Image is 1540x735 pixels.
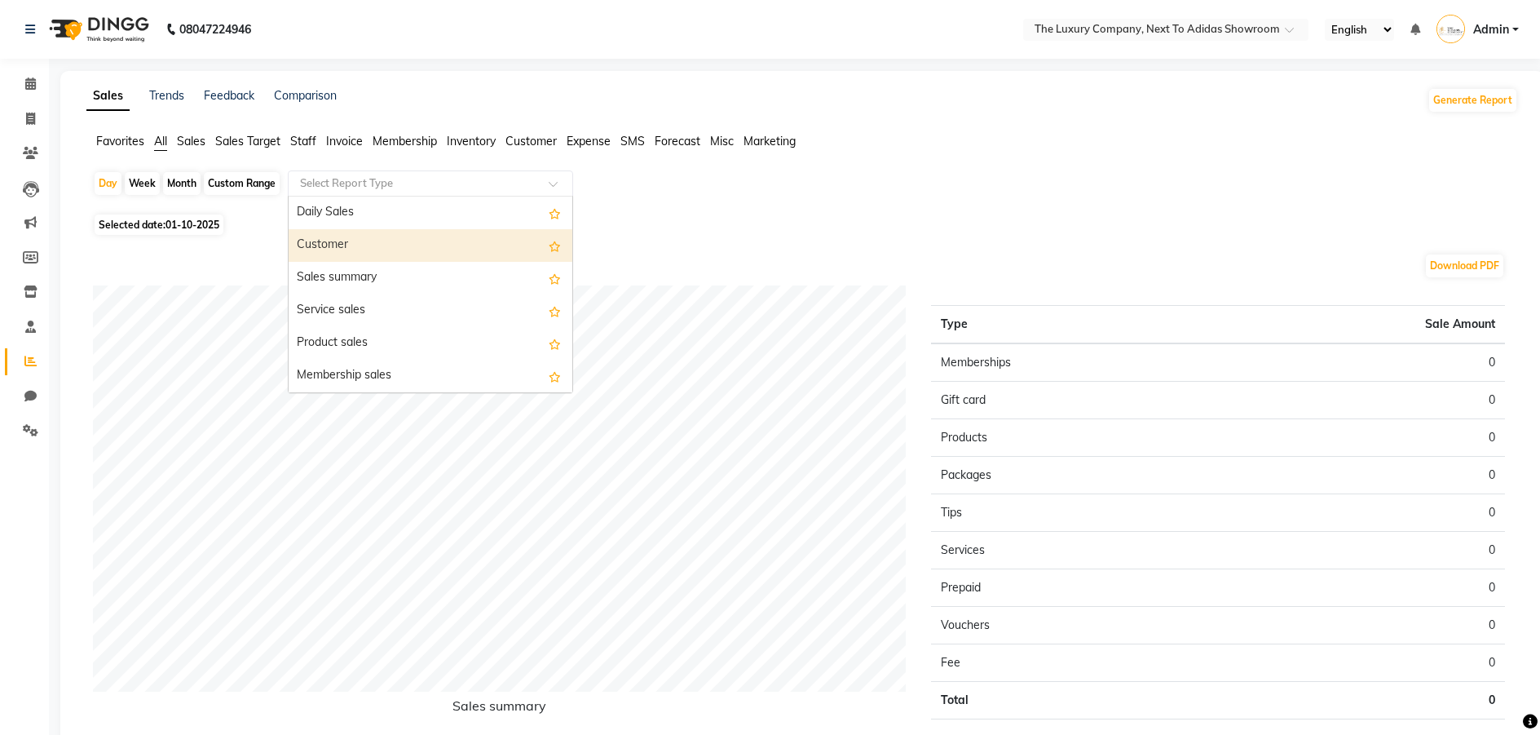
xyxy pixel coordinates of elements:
div: Week [125,172,160,195]
div: Product sales [289,327,572,360]
span: Membership [373,134,437,148]
img: logo [42,7,153,52]
h6: Sales summary [93,698,907,720]
td: Total [931,682,1218,720]
div: Service sales [289,294,572,327]
td: 0 [1218,494,1505,532]
span: Add this report to Favorites List [549,203,561,223]
span: Marketing [744,134,796,148]
span: Misc [710,134,734,148]
td: 0 [1218,682,1505,720]
td: Services [931,532,1218,569]
td: Packages [931,457,1218,494]
td: Memberships [931,343,1218,382]
td: Products [931,419,1218,457]
td: 0 [1218,382,1505,419]
span: Invoice [326,134,363,148]
div: Month [163,172,201,195]
td: 0 [1218,457,1505,494]
a: Sales [86,82,130,111]
span: Sales Target [215,134,280,148]
span: Expense [567,134,611,148]
span: Forecast [655,134,700,148]
span: 01-10-2025 [165,219,219,231]
span: Add this report to Favorites List [549,334,561,353]
td: Fee [931,644,1218,682]
span: Add this report to Favorites List [549,301,561,321]
div: Custom Range [204,172,280,195]
th: Type [931,306,1218,344]
td: Vouchers [931,607,1218,644]
td: 0 [1218,419,1505,457]
span: Add this report to Favorites List [549,236,561,255]
span: Sales [177,134,205,148]
span: Admin [1473,21,1509,38]
td: 0 [1218,569,1505,607]
span: All [154,134,167,148]
td: 0 [1218,532,1505,569]
td: 0 [1218,343,1505,382]
a: Trends [149,88,184,103]
a: Feedback [204,88,254,103]
span: Favorites [96,134,144,148]
td: Tips [931,494,1218,532]
td: Gift card [931,382,1218,419]
span: Customer [505,134,557,148]
span: Selected date: [95,215,223,235]
div: Sales summary [289,262,572,294]
b: 08047224946 [179,7,251,52]
div: Customer [289,229,572,262]
span: Inventory [447,134,496,148]
span: SMS [620,134,645,148]
td: 0 [1218,607,1505,644]
span: Staff [290,134,316,148]
a: Comparison [274,88,337,103]
td: 0 [1218,644,1505,682]
div: Membership sales [289,360,572,392]
td: Prepaid [931,569,1218,607]
ng-dropdown-panel: Options list [288,196,573,393]
button: Generate Report [1429,89,1516,112]
th: Sale Amount [1218,306,1505,344]
span: Add this report to Favorites List [549,366,561,386]
button: Download PDF [1426,255,1503,277]
span: Add this report to Favorites List [549,268,561,288]
img: Admin [1436,15,1465,43]
div: Daily Sales [289,197,572,229]
div: Day [95,172,121,195]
